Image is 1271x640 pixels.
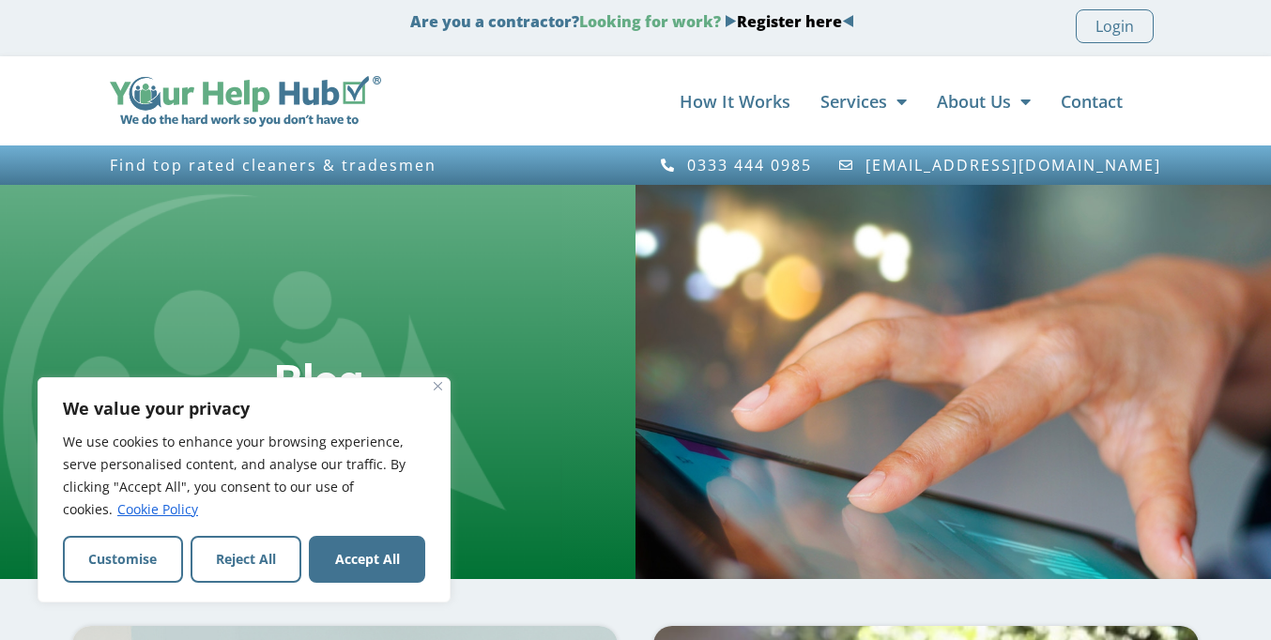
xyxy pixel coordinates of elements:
h3: Find top rated cleaners & tradesmen [110,157,626,174]
a: Contact [1061,83,1123,120]
a: Login [1076,9,1154,43]
span: 0333 444 0985 [682,157,812,174]
img: Blue Arrow - Left [842,15,854,27]
a: Cookie Policy [116,499,199,519]
img: Close [434,382,442,390]
img: Blue Arrow - Right [725,15,737,27]
p: We use cookies to enhance your browsing experience, serve personalised content, and analyse our t... [63,431,425,521]
a: How It Works [680,83,790,120]
span: [EMAIL_ADDRESS][DOMAIN_NAME] [861,157,1161,174]
nav: Menu [400,83,1123,120]
strong: Are you a contractor? [410,11,854,32]
button: Customise [63,536,183,583]
a: About Us [937,83,1031,120]
p: We value your privacy [63,397,425,419]
h2: Blog [274,355,362,409]
span: Looking for work? [579,11,721,32]
a: Register here [737,11,842,32]
img: Your Help Hub Wide Logo [110,76,381,127]
button: Accept All [309,536,425,583]
a: [EMAIL_ADDRESS][DOMAIN_NAME] [838,157,1162,174]
button: Reject All [191,536,302,583]
a: Services [820,83,907,120]
a: 0333 444 0985 [659,157,812,174]
span: Login [1095,14,1134,38]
